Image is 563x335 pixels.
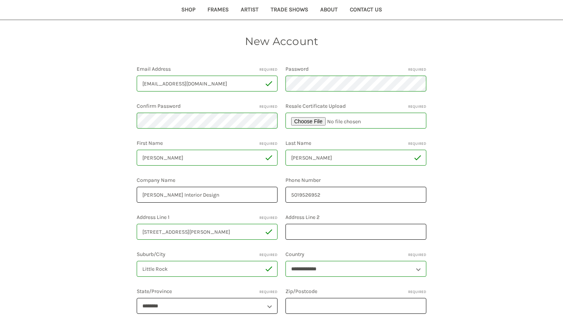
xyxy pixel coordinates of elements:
[408,289,426,295] small: Required
[137,65,278,73] label: Email Address
[285,102,426,110] label: Resale Certificate Upload
[137,176,278,184] label: Company Name
[285,213,426,221] label: Address Line 2
[259,215,278,221] small: Required
[285,65,426,73] label: Password
[201,1,235,20] a: Frames
[259,104,278,110] small: Required
[285,139,426,147] label: Last Name
[408,252,426,258] small: Required
[408,104,426,110] small: Required
[137,287,278,295] label: State/Province
[259,67,278,73] small: Required
[70,33,493,49] h1: New Account
[259,141,278,147] small: Required
[259,252,278,258] small: Required
[285,176,426,184] label: Phone Number
[137,213,278,221] label: Address Line 1
[265,1,314,20] a: Trade Shows
[235,1,265,20] a: Artist
[137,139,278,147] label: First Name
[408,67,426,73] small: Required
[137,250,278,258] label: Suburb/City
[285,250,426,258] label: Country
[344,1,388,20] a: Contact Us
[259,289,278,295] small: Required
[175,1,201,20] a: Shop
[285,287,426,295] label: Zip/Postcode
[137,102,278,110] label: Confirm Password
[408,141,426,147] small: Required
[314,1,344,20] a: About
